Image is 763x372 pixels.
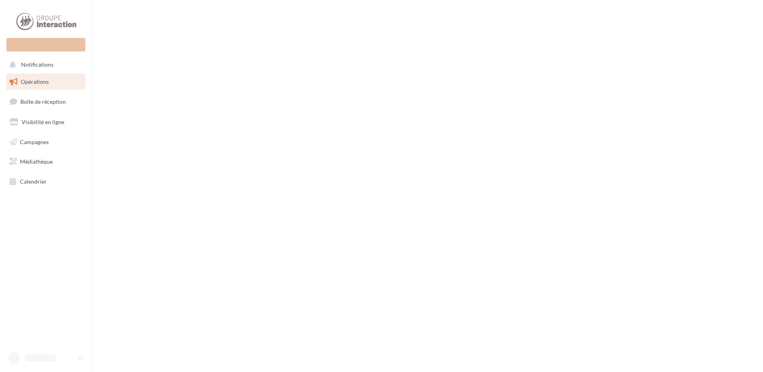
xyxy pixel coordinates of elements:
[5,173,87,190] a: Calendrier
[20,98,66,105] span: Boîte de réception
[20,138,49,145] span: Campagnes
[5,114,87,131] a: Visibilité en ligne
[21,61,53,68] span: Notifications
[20,158,53,165] span: Médiathèque
[5,93,87,110] a: Boîte de réception
[5,134,87,150] a: Campagnes
[6,38,85,51] div: Nouvelle campagne
[21,78,49,85] span: Opérations
[5,73,87,90] a: Opérations
[22,119,64,125] span: Visibilité en ligne
[20,178,47,185] span: Calendrier
[5,153,87,170] a: Médiathèque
